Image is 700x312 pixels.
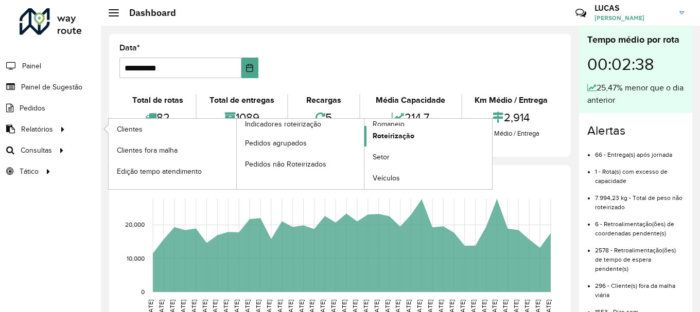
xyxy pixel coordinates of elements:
[373,119,405,130] span: Romaneio
[595,238,684,273] li: 2578 - Retroalimentação(ões) de tempo de espera pendente(s)
[241,58,258,78] button: Choose Date
[364,126,492,146] a: Roteirização
[595,142,684,159] li: 66 - Entrega(s) após jornada
[291,106,357,129] div: 5
[465,129,558,139] div: Km Médio / Entrega
[245,159,326,170] span: Pedidos não Roteirizados
[245,119,321,130] span: Indicadores roteirização
[125,222,145,228] text: 20,000
[117,145,178,156] span: Clientes fora malha
[119,7,176,19] h2: Dashboard
[109,161,236,181] a: Edição tempo atendimento
[109,119,236,139] a: Clientes
[122,94,193,106] div: Total de rotas
[570,2,592,24] a: Contato Rápido
[291,94,357,106] div: Recargas
[595,273,684,300] li: 296 - Cliente(s) fora da malha viária
[20,166,39,177] span: Tático
[595,159,684,186] li: 1 - Rota(s) com excesso de capacidade
[587,82,684,106] div: 25,47% menor que o dia anterior
[109,140,236,160] a: Clientes fora malha
[373,173,400,183] span: Veículos
[373,131,414,141] span: Roteirização
[373,152,390,162] span: Setor
[199,106,284,129] div: 1089
[245,138,307,149] span: Pedidos agrupados
[595,186,684,212] li: 7.994,23 kg - Total de peso não roteirizado
[465,94,558,106] div: Km Médio / Entrega
[363,94,458,106] div: Média Capacidade
[465,106,558,129] div: 2,914
[237,154,364,174] a: Pedidos não Roteirizados
[21,124,53,135] span: Relatórios
[587,33,684,47] div: Tempo médio por rota
[237,119,493,189] a: Romaneio
[364,168,492,189] a: Veículos
[587,123,684,138] h4: Alertas
[119,42,140,54] label: Data
[21,145,52,156] span: Consultas
[22,61,41,71] span: Painel
[237,133,364,153] a: Pedidos agrupados
[595,212,684,238] li: 6 - Retroalimentação(ões) de coordenadas pendente(s)
[587,47,684,82] div: 00:02:38
[127,255,145,262] text: 10,000
[363,106,458,129] div: 214,7
[117,166,202,177] span: Edição tempo atendimento
[122,106,193,129] div: 82
[20,103,45,114] span: Pedidos
[199,94,284,106] div: Total de entregas
[109,119,364,189] a: Indicadores roteirização
[21,82,82,93] span: Painel de Sugestão
[594,3,672,13] h3: LUCAS
[364,147,492,168] a: Setor
[141,288,145,295] text: 0
[117,124,143,135] span: Clientes
[594,13,672,23] span: [PERSON_NAME]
